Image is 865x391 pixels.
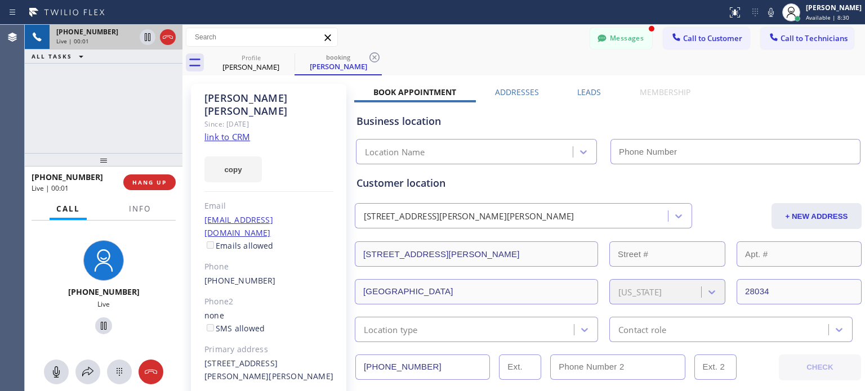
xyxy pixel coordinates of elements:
[204,118,333,131] div: Since: [DATE]
[499,354,541,380] input: Ext.
[95,317,112,334] button: Hold Customer
[663,28,750,49] button: Call to Customer
[365,146,425,159] div: Location Name
[550,354,685,380] input: Phone Number 2
[694,354,737,380] input: Ext. 2
[640,87,690,97] label: Membership
[44,359,69,384] button: Mute
[618,323,666,336] div: Contact role
[806,14,849,21] span: Available | 8:30
[355,279,598,304] input: City
[356,114,860,129] div: Business location
[25,50,95,63] button: ALL TASKS
[204,323,265,334] label: SMS allowed
[683,33,742,43] span: Call to Customer
[806,3,862,12] div: [PERSON_NAME]
[495,87,539,97] label: Addresses
[204,343,333,356] div: Primary address
[50,198,87,220] button: Call
[610,139,860,164] input: Phone Number
[56,27,118,37] span: [PHONE_NUMBER]
[761,28,854,49] button: Call to Technicians
[779,354,861,380] button: CHECK
[204,275,276,286] a: [PHONE_NUMBER]
[140,29,155,45] button: Hold Customer
[122,198,158,220] button: Info
[56,37,89,45] span: Live | 00:01
[364,323,418,336] div: Location type
[772,203,862,229] button: + NEW ADDRESS
[56,204,80,214] span: Call
[204,92,333,118] div: [PERSON_NAME] [PERSON_NAME]
[204,131,250,142] a: link to CRM
[763,5,779,20] button: Mute
[355,241,598,267] input: Address
[737,241,862,267] input: Apt. #
[207,241,214,249] input: Emails allowed
[204,214,273,238] a: [EMAIL_ADDRESS][DOMAIN_NAME]
[590,28,652,49] button: Messages
[204,309,333,335] div: none
[204,156,262,182] button: copy
[204,295,333,308] div: Phone2
[373,87,456,97] label: Book Appointment
[204,260,333,273] div: Phone
[208,62,293,72] div: [PERSON_NAME]
[132,178,167,186] span: HANG UP
[32,183,69,193] span: Live | 00:01
[296,53,381,61] div: booking
[32,172,103,182] span: [PHONE_NUMBER]
[364,210,574,223] div: [STREET_ADDRESS][PERSON_NAME][PERSON_NAME]
[204,240,274,251] label: Emails allowed
[107,359,132,384] button: Open dialpad
[207,324,214,331] input: SMS allowed
[204,357,333,383] div: [STREET_ADDRESS][PERSON_NAME][PERSON_NAME]
[186,28,337,46] input: Search
[208,50,293,75] div: Lisa Podell
[609,241,725,267] input: Street #
[355,354,490,380] input: Phone Number
[781,33,848,43] span: Call to Technicians
[129,204,151,214] span: Info
[356,176,860,191] div: Customer location
[296,50,381,74] div: Wilfred Elisson
[160,29,176,45] button: Hang up
[68,286,140,297] span: [PHONE_NUMBER]
[296,61,381,71] div: [PERSON_NAME]
[577,87,601,97] label: Leads
[75,359,100,384] button: Open directory
[204,200,333,213] div: Email
[208,53,293,62] div: Profile
[123,174,176,190] button: HANG UP
[139,359,163,384] button: Hang up
[32,52,72,60] span: ALL TASKS
[737,279,862,304] input: ZIP
[97,299,110,309] span: Live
